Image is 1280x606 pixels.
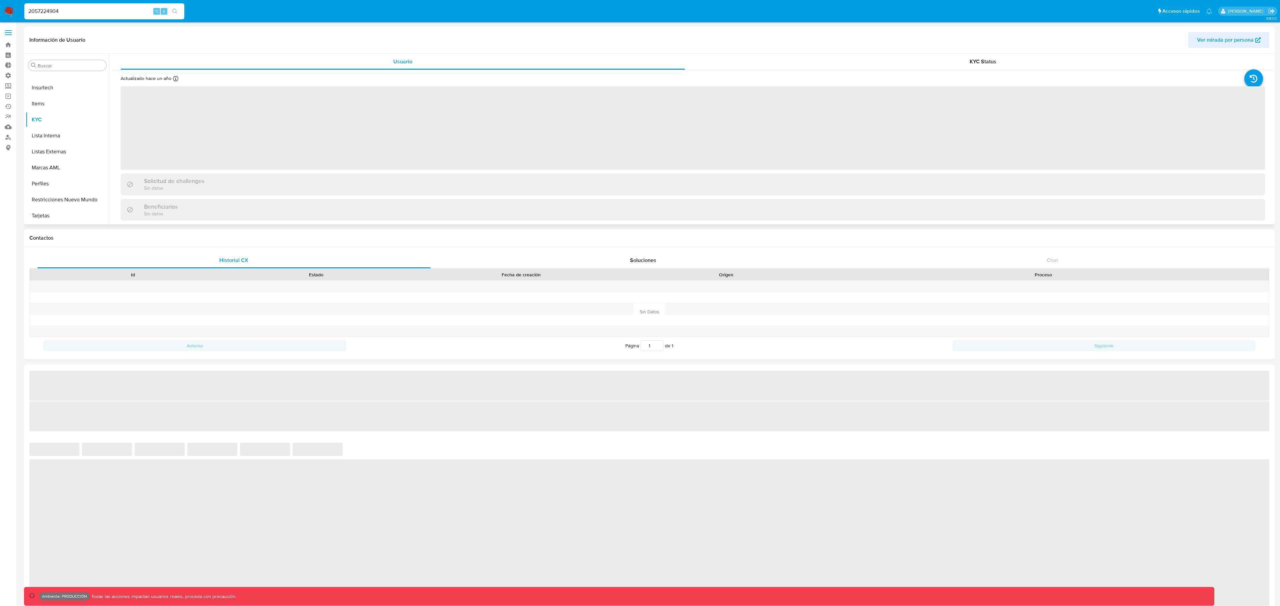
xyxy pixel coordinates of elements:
span: ‌ [187,443,237,456]
h1: Información de Usuario [29,37,85,43]
p: Ambiente: PRODUCCIÓN [42,595,87,598]
span: ‌ [240,443,290,456]
p: Sin datos [144,185,204,191]
p: Sin datos [144,210,178,217]
p: Actualizado hace un año [121,75,171,82]
div: Estado [229,271,403,278]
button: Tarjetas [26,208,109,224]
span: Historial CX [219,256,248,264]
span: Chat [1047,256,1058,264]
button: Buscar [31,63,36,68]
span: KYC Status [970,58,996,65]
button: Perfiles [26,176,109,192]
span: Página de [625,340,673,351]
h1: Contactos [29,235,1269,241]
button: Anterior [43,340,346,351]
span: 1 [672,342,673,349]
span: Usuario [393,58,412,65]
a: Salir [1268,8,1275,15]
span: Accesos rápidos [1162,8,1200,15]
input: Buscar usuario o caso... [24,7,184,16]
button: Lista Interna [26,128,109,144]
div: Origen [639,271,813,278]
span: ‌ [135,443,185,456]
div: Id [46,271,220,278]
button: KYC [26,112,109,128]
span: ‌ [293,443,343,456]
span: Ver mirada por persona [1197,32,1254,48]
button: Listas Externas [26,144,109,160]
span: ⌥ [154,8,159,14]
div: Proceso [822,271,1264,278]
button: Ver mirada por persona [1188,32,1269,48]
span: ‌ [82,443,132,456]
button: Restricciones Nuevo Mundo [26,192,109,208]
button: Items [26,96,109,112]
div: Fecha de creación [412,271,630,278]
p: leandrojossue.ramirez@mercadolibre.com.co [1228,8,1266,14]
button: search-icon [168,7,182,16]
a: Notificaciones [1206,8,1212,14]
span: ‌ [121,86,1265,170]
button: Marcas AML [26,160,109,176]
span: s [163,8,165,14]
span: ‌ [29,401,1269,431]
input: Buscar [38,63,104,69]
p: Todas las acciones impactan usuarios reales, proceda con precaución. [90,593,236,600]
h3: Solicitud de challenges [144,177,204,185]
span: Soluciones [630,256,656,264]
button: Insurtech [26,80,109,96]
span: ‌ [29,371,1269,401]
h3: Beneficiarios [144,203,178,210]
div: Solicitud de challengesSin datos [121,173,1265,195]
button: Siguiente [952,340,1255,351]
span: ‌ [29,443,79,456]
div: BeneficiariosSin datos [121,199,1265,221]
